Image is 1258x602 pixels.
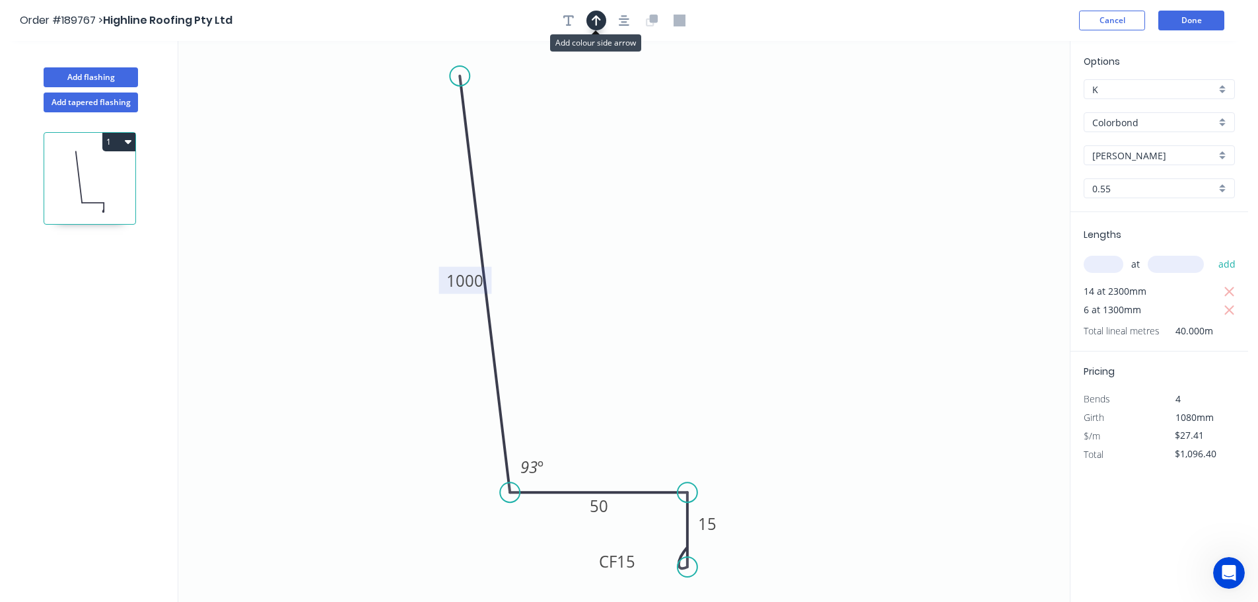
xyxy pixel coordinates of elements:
span: Highline Roofing Pty Ltd [103,13,232,28]
button: 1 [102,133,135,151]
span: Options [1084,55,1120,68]
span: 6 at 1300mm [1084,301,1141,319]
span: Order #189767 > [20,13,103,28]
span: Pricing [1084,365,1115,378]
span: 40.000m [1160,322,1213,340]
iframe: Intercom live chat [1213,557,1245,589]
input: Colour [1092,149,1216,163]
span: Bends [1084,393,1110,405]
span: Total [1084,448,1103,461]
input: Price level [1092,83,1216,96]
input: Thickness [1092,182,1216,196]
span: 4 [1175,393,1181,405]
span: $/m [1084,430,1100,442]
button: add [1212,253,1243,276]
span: Girth [1084,411,1104,424]
tspan: º [538,456,543,478]
span: at [1131,255,1140,274]
span: Lengths [1084,228,1121,241]
input: Material [1092,116,1216,130]
button: Add tapered flashing [44,93,138,112]
button: Add flashing [44,67,138,87]
span: Total lineal metres [1084,322,1160,340]
tspan: 1000 [446,270,483,291]
tspan: 50 [590,495,608,517]
button: Cancel [1079,11,1145,30]
svg: 0 [178,41,1070,602]
tspan: 15 [617,550,635,572]
tspan: 15 [698,513,716,535]
button: Done [1158,11,1224,30]
span: 1080mm [1175,411,1214,424]
div: Add colour side arrow [550,34,641,52]
span: 14 at 2300mm [1084,282,1146,301]
tspan: CF [599,550,617,572]
tspan: 93 [520,456,538,478]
